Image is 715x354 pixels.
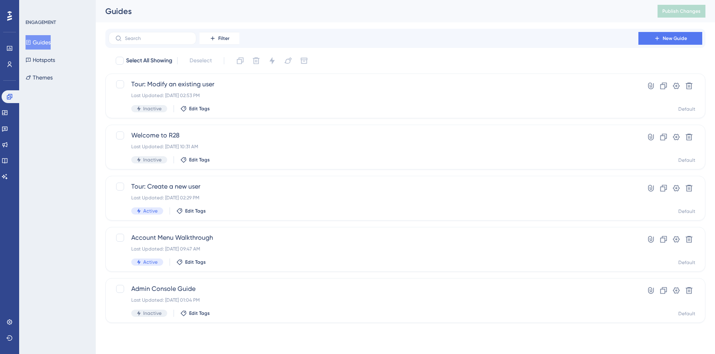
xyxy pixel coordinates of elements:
button: Edit Tags [176,208,206,214]
span: Tour: Create a new user [131,182,616,191]
button: Filter [199,32,239,45]
span: Deselect [190,56,212,66]
span: Welcome to R28 [131,131,616,140]
span: Active [143,259,158,265]
button: Edit Tags [180,105,210,112]
button: Edit Tags [180,157,210,163]
div: Last Updated: [DATE] 01:04 PM [131,297,616,303]
button: New Guide [638,32,702,45]
span: Select All Showing [126,56,172,66]
span: Account Menu Walkthrough [131,233,616,243]
span: Edit Tags [185,259,206,265]
div: Default [678,259,695,266]
span: Edit Tags [189,105,210,112]
div: Last Updated: [DATE] 10:31 AM [131,143,616,150]
div: Default [678,106,695,112]
span: Admin Console Guide [131,284,616,294]
span: Edit Tags [189,157,210,163]
div: Last Updated: [DATE] 02:29 PM [131,195,616,201]
div: Default [678,208,695,215]
span: Inactive [143,310,162,316]
span: Inactive [143,157,162,163]
span: Filter [218,35,229,42]
button: Themes [26,70,53,85]
div: Last Updated: [DATE] 09:47 AM [131,246,616,252]
button: Edit Tags [176,259,206,265]
div: Default [678,157,695,163]
span: New Guide [663,35,687,42]
input: Search [125,36,190,41]
button: Hotspots [26,53,55,67]
div: Guides [105,6,638,17]
span: Inactive [143,105,162,112]
button: Publish Changes [658,5,705,18]
div: ENGAGEMENT [26,19,56,26]
span: Active [143,208,158,214]
button: Deselect [182,54,219,68]
span: Edit Tags [189,310,210,316]
span: Tour: Modify an existing user [131,80,616,89]
span: Publish Changes [662,8,701,14]
div: Last Updated: [DATE] 02:53 PM [131,92,616,99]
button: Guides [26,35,51,50]
div: Default [678,310,695,317]
button: Edit Tags [180,310,210,316]
span: Edit Tags [185,208,206,214]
